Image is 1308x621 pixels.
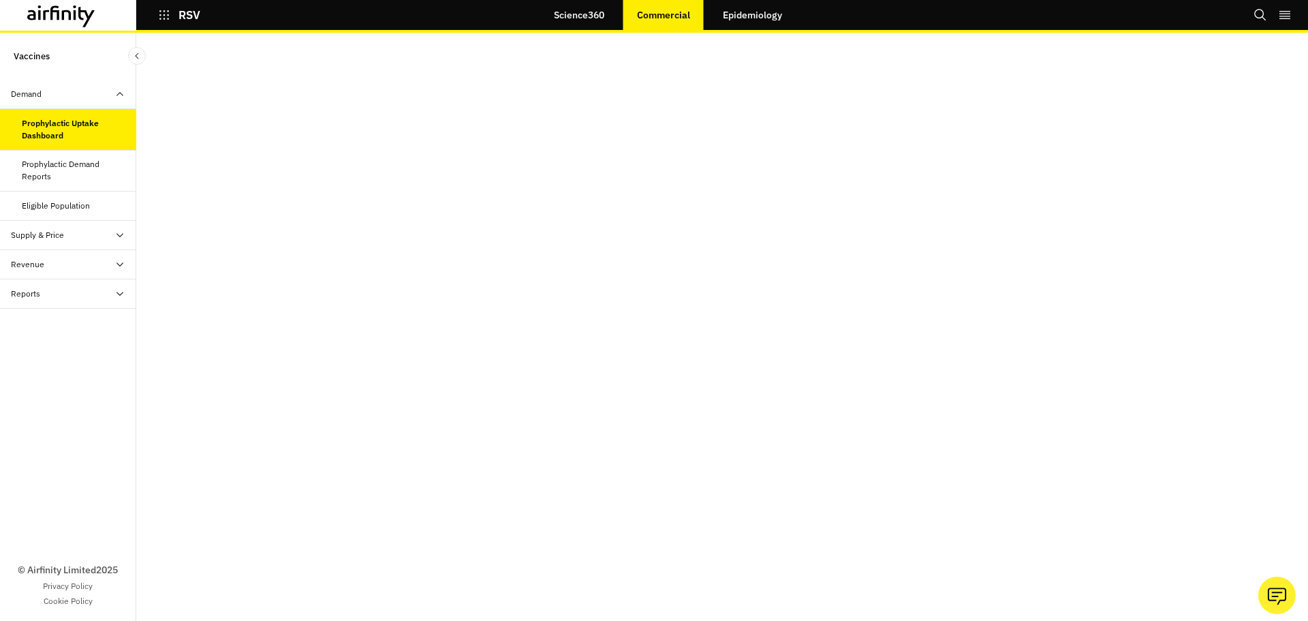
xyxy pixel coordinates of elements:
[44,595,93,607] a: Cookie Policy
[22,200,90,212] div: Eligible Population
[14,44,50,69] p: Vaccines
[11,288,40,300] div: Reports
[1258,577,1296,614] button: Ask our analysts
[18,563,118,577] p: © Airfinity Limited 2025
[178,9,200,21] p: RSV
[22,117,125,142] div: Prophylactic Uptake Dashboard
[637,10,690,20] p: Commercial
[43,580,93,592] a: Privacy Policy
[158,3,200,27] button: RSV
[22,158,125,183] div: Prophylactic Demand Reports
[1253,3,1267,27] button: Search
[11,88,42,100] div: Demand
[128,47,146,65] button: Close Sidebar
[11,258,44,271] div: Revenue
[11,229,64,241] div: Supply & Price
